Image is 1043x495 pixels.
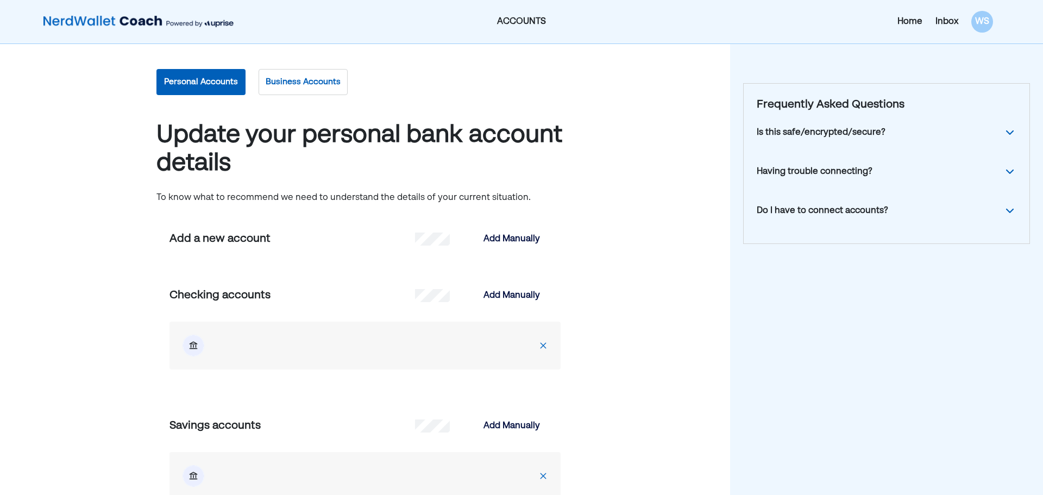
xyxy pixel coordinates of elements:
[935,15,958,28] div: Inbox
[483,289,540,302] div: Add Manually
[156,191,574,204] div: To know what to recommend we need to understand the details of your current situation.
[757,165,872,178] div: Having trouble connecting?
[169,418,365,434] div: Savings accounts
[259,69,348,95] button: Business Accounts
[897,15,922,28] div: Home
[757,204,888,217] div: Do I have to connect accounts?
[757,126,885,139] div: Is this safe/encrypted/secure?
[757,97,1016,113] div: Frequently Asked Questions
[169,231,365,247] div: Add a new account
[971,11,993,33] div: WS
[364,15,680,28] div: ACCOUNTS
[156,69,246,95] button: Personal Accounts
[483,419,540,433] div: Add Manually
[169,287,365,304] div: Checking accounts
[156,121,574,179] div: Update your personal bank account details
[483,233,540,246] div: Add Manually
